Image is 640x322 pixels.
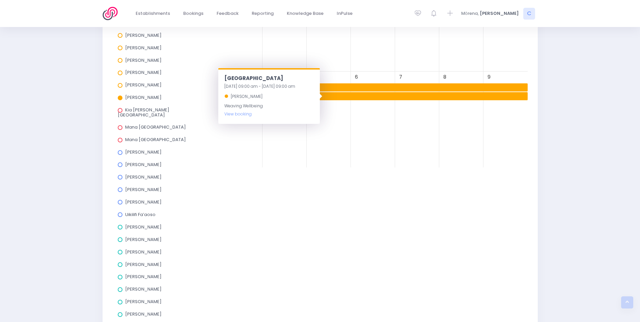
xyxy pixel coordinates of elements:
a: Bookings [178,7,209,20]
span: [PERSON_NAME] [125,311,162,317]
a: Reporting [246,7,279,20]
span: [GEOGRAPHIC_DATA] [224,75,283,82]
span: [PERSON_NAME] [480,10,519,17]
span: 7 [396,73,405,82]
a: InPulse [331,7,358,20]
span: Mana [GEOGRAPHIC_DATA] [125,124,186,130]
span: 8 [440,73,449,82]
span: [PERSON_NAME] [125,57,162,63]
span: Establishments [136,10,170,17]
span: [PERSON_NAME] [125,149,162,155]
a: Establishments [130,7,176,20]
span: [PERSON_NAME] [231,93,262,99]
div: [DATE] 09:00 am - [DATE] 09:00 am [224,82,314,90]
span: Awakeri School [218,92,528,100]
span: Feedback [217,10,239,17]
img: Logo [103,7,122,20]
span: [PERSON_NAME] [125,45,162,51]
span: [PERSON_NAME] [125,236,162,243]
span: [PERSON_NAME] [125,298,162,305]
span: [PERSON_NAME] [125,94,162,101]
a: View booking [224,111,252,117]
span: Knowledge Base [287,10,324,17]
span: C [523,8,535,20]
span: [PERSON_NAME] [125,186,162,193]
span: [PERSON_NAME] [125,161,162,168]
span: [PERSON_NAME] [125,174,162,180]
span: Mana [GEOGRAPHIC_DATA] [125,136,186,143]
span: [PERSON_NAME] [125,273,162,280]
a: Knowledge Base [281,7,329,20]
span: [PERSON_NAME] [125,69,162,76]
span: [PERSON_NAME] [125,249,162,255]
span: Awakeri School [218,83,528,91]
span: Reporting [252,10,274,17]
span: [PERSON_NAME] [125,82,162,88]
a: Feedback [211,7,244,20]
span: Mōrena, [461,10,479,17]
span: Weaving Wellbeing [224,103,263,117]
span: [PERSON_NAME] [125,261,162,268]
span: Uikilifi Fa’aoso [125,211,156,218]
span: [PERSON_NAME] [125,199,162,205]
span: [PERSON_NAME] [125,224,162,230]
span: [PERSON_NAME] [125,286,162,292]
span: 9 [484,73,494,82]
span: [PERSON_NAME] [125,32,162,38]
span: Bookings [183,10,203,17]
span: 6 [352,73,361,82]
span: Kia [PERSON_NAME][GEOGRAPHIC_DATA] [118,107,169,118]
span: InPulse [337,10,353,17]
